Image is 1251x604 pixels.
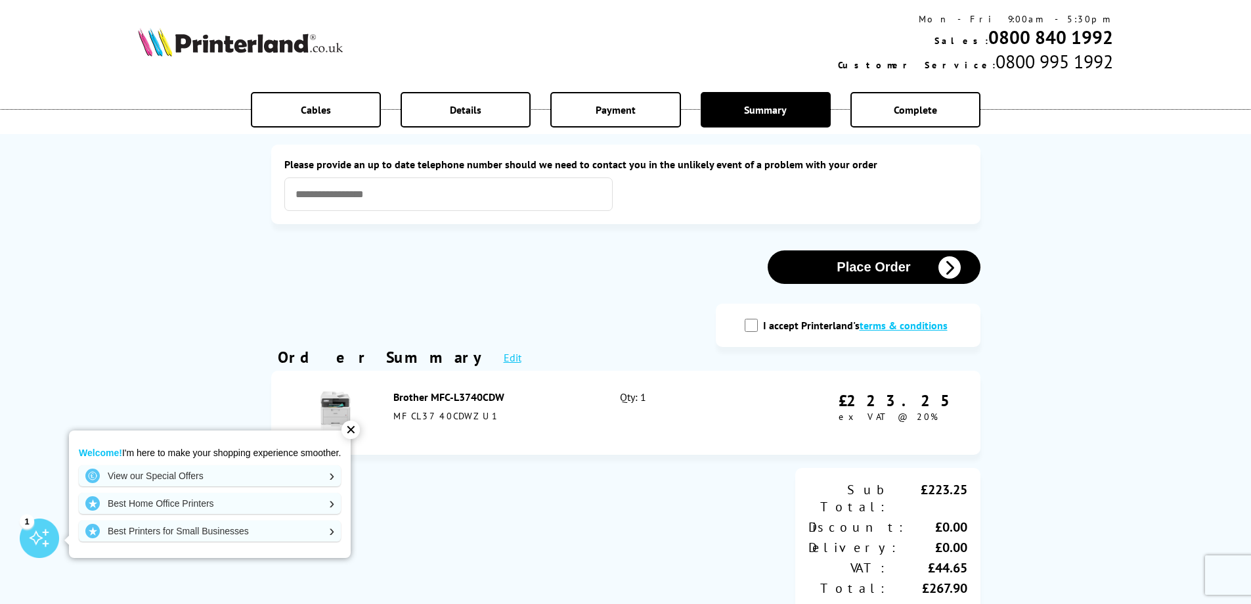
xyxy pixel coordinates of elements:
div: 1 [20,514,34,528]
span: Payment [596,103,636,116]
a: Best Printers for Small Businesses [79,521,341,542]
div: VAT: [808,559,888,576]
div: £44.65 [888,559,967,576]
div: £267.90 [888,580,967,597]
span: Complete [894,103,937,116]
div: Total: [808,580,888,597]
div: Brother MFC-L3740CDW [393,390,592,404]
label: I accept Printerland's [763,319,954,332]
div: Sub Total: [808,481,888,515]
span: ex VAT @ 20% [839,411,938,423]
button: Place Order [768,250,980,284]
img: Brother MFC-L3740CDW [313,388,359,434]
span: Summary [744,103,787,116]
span: Cables [301,103,331,116]
a: 0800 840 1992 [988,25,1113,49]
a: modal_tc [860,319,948,332]
p: I'm here to make your shopping experience smoother. [79,447,341,459]
span: Sales: [934,35,988,47]
div: Order Summary [278,347,491,367]
div: MFCL3740CDWZU1 [393,410,592,422]
div: Qty: 1 [620,390,756,435]
img: Printerland Logo [138,28,343,57]
a: View our Special Offers [79,465,341,486]
span: 0800 995 1992 [996,49,1113,74]
div: Discount: [808,519,906,536]
div: ✕ [341,421,360,439]
div: £0.00 [906,519,967,536]
div: Mon - Fri 9:00am - 5:30pm [838,13,1113,25]
strong: Welcome! [79,448,122,458]
a: Edit [504,351,521,364]
label: Please provide an up to date telephone number should we need to contact you in the unlikely event... [284,158,967,171]
div: £223.25 [839,390,961,411]
span: Customer Service: [838,59,996,71]
div: Delivery: [808,539,899,556]
div: £0.00 [899,539,967,556]
span: Details [450,103,481,116]
a: Best Home Office Printers [79,493,341,514]
div: £223.25 [888,481,967,515]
